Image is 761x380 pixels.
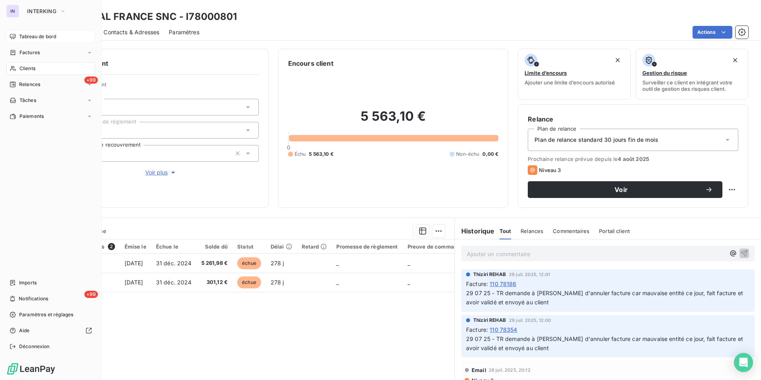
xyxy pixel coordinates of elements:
[271,279,284,286] span: 278 j
[528,156,738,162] span: Prochaine relance prévue depuis le
[48,59,259,68] h6: Informations client
[466,325,488,334] span: Facture :
[618,156,649,162] span: 4 août 2025
[64,81,259,92] span: Propriétés Client
[642,79,741,92] span: Surveiller ce client en intégrant votre outil de gestion des risques client.
[466,280,488,288] span: Facture :
[537,186,705,193] span: Voir
[288,59,334,68] h6: Encours client
[528,114,738,124] h6: Relance
[70,10,237,24] h3: L'OREAL FRANCE SNC - I78000801
[6,62,95,75] a: Clients
[599,228,630,234] span: Portail client
[20,49,40,56] span: Factures
[295,151,306,158] span: Échu
[6,324,95,337] a: Aide
[125,260,143,266] span: [DATE]
[19,33,56,40] span: Tableau de bord
[19,327,30,334] span: Aide
[693,26,732,39] button: Actions
[6,94,95,107] a: Tâches
[271,243,292,250] div: Délai
[64,168,259,177] button: Voir plus
[535,136,658,144] span: Plan de relance standard 30 jours fin de mois
[6,362,56,375] img: Logo LeanPay
[500,228,511,234] span: Tout
[237,243,261,250] div: Statut
[6,30,95,43] a: Tableau de bord
[201,278,228,286] span: 301,12 €
[473,271,506,278] span: Thiziri REHAB
[309,151,334,158] span: 5 563,10 €
[302,243,327,250] div: Retard
[156,243,192,250] div: Échue le
[336,260,339,266] span: _
[473,317,506,324] span: Thiziri REHAB
[19,81,40,88] span: Relances
[734,353,753,372] div: Open Intercom Messenger
[145,168,177,176] span: Voir plus
[490,325,517,334] span: 110 78354
[19,295,48,302] span: Notifications
[19,311,73,318] span: Paramètres et réglages
[108,243,115,250] span: 2
[525,70,567,76] span: Limite d’encours
[103,28,159,36] span: Contacts & Adresses
[6,308,95,321] a: Paramètres et réglages
[509,272,550,277] span: 29 juil. 2025, 12:01
[553,228,589,234] span: Commentaires
[6,5,19,18] div: IN
[237,257,261,269] span: échue
[201,259,228,267] span: 5 261,98 €
[466,335,745,351] span: 29 07 25 - TR demande à [PERSON_NAME] d'annuler facture car mauvaise entité ce jour, fait facture...
[271,260,284,266] span: 278 j
[408,243,501,250] div: Preuve de commande non conforme
[20,113,44,120] span: Paiements
[472,367,486,373] span: Email
[156,260,192,266] span: 31 déc. 2024
[539,167,561,173] span: Niveau 3
[489,368,531,372] span: 28 juil. 2025, 20:12
[636,49,748,100] button: Gestion du risqueSurveiller ce client en intégrant votre outil de gestion des risques client.
[84,76,98,84] span: +99
[466,290,745,306] span: 29 07 25 - TR demande à [PERSON_NAME] d'annuler facture car mauvaise entité ce jour, fait facture...
[156,279,192,286] span: 31 déc. 2024
[408,260,410,266] span: _
[237,276,261,288] span: échue
[456,151,479,158] span: Non-échu
[408,279,410,286] span: _
[336,243,398,250] div: Promesse de règlement
[125,279,143,286] span: [DATE]
[6,46,95,59] a: Factures
[201,243,228,250] div: Solde dû
[525,79,615,86] span: Ajouter une limite d’encours autorisé
[19,279,37,286] span: Imports
[521,228,543,234] span: Relances
[528,181,722,198] button: Voir
[509,318,551,323] span: 29 juil. 2025, 12:00
[518,49,630,100] button: Limite d’encoursAjouter une limite d’encours autorisé
[642,70,687,76] span: Gestion du risque
[482,151,498,158] span: 0,00 €
[288,108,499,132] h2: 5 563,10 €
[6,110,95,123] a: Paiements
[84,291,98,298] span: +99
[20,97,36,104] span: Tâches
[336,279,339,286] span: _
[490,280,516,288] span: 110 78186
[6,276,95,289] a: Imports
[6,78,95,91] a: +99Relances
[19,343,50,350] span: Déconnexion
[287,144,290,151] span: 0
[20,65,35,72] span: Clients
[27,8,57,14] span: INTERKING
[455,226,495,236] h6: Historique
[169,28,199,36] span: Paramètres
[125,243,146,250] div: Émise le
